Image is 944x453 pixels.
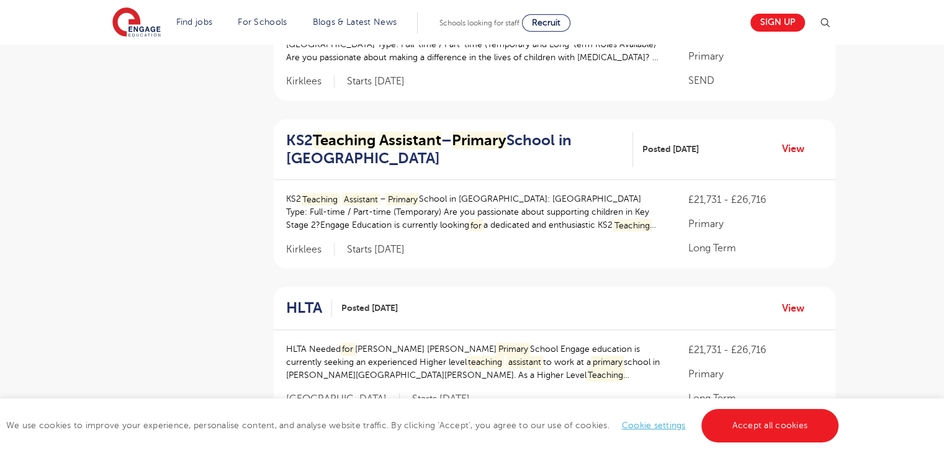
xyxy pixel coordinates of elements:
span: Schools looking for staff [439,19,519,27]
p: Primary [688,49,822,64]
p: Long Term [688,241,822,256]
mark: Assistant [379,132,441,149]
mark: Primary [497,343,530,356]
a: View [782,300,814,316]
mark: Primary [386,193,420,206]
a: Recruit [522,14,570,32]
mark: assistant [506,356,543,369]
p: £21,731 - £26,716 [688,343,822,357]
p: KS2 – School in [GEOGRAPHIC_DATA]: [GEOGRAPHIC_DATA] Type: Full-time / Part-time (Temporary) Are ... [286,192,664,231]
mark: teaching [467,356,505,369]
a: Blogs & Latest News [313,17,397,27]
p: Primary [688,367,822,382]
a: For Schools [238,17,287,27]
p: Starts [DATE] [412,393,470,406]
mark: primary [591,356,624,369]
mark: for [341,343,356,356]
mark: Teaching [313,132,375,149]
a: Cookie settings [622,421,686,430]
mark: Teaching [613,219,652,232]
p: Primary [688,217,822,231]
mark: Assistant [342,193,380,206]
span: Kirklees [286,75,335,88]
a: Sign up [750,14,805,32]
span: Kirklees [286,243,335,256]
h2: HLTA [286,299,322,317]
p: Starts [DATE] [347,75,405,88]
a: Find jobs [176,17,213,27]
p: HLTA Needed [PERSON_NAME] [PERSON_NAME] School Engage education is currently seeking an experienc... [286,343,664,382]
p: Starts [DATE] [347,243,405,256]
a: Accept all cookies [701,409,839,442]
mark: Primary [452,132,506,149]
p: SEND [688,73,822,88]
mark: Teaching [587,369,626,382]
p: Long Term [688,391,822,406]
span: Recruit [532,18,560,27]
a: KS2Teaching Assistant–PrimarySchool in [GEOGRAPHIC_DATA] [286,132,633,168]
span: Posted [DATE] [341,302,398,315]
mark: Teaching [301,193,340,206]
p: £21,731 - £26,716 [688,192,822,207]
a: HLTA [286,299,332,317]
span: We use cookies to improve your experience, personalise content, and analyse website traffic. By c... [6,421,842,430]
h2: KS2 – School in [GEOGRAPHIC_DATA] [286,132,623,168]
img: Engage Education [112,7,161,38]
span: Posted [DATE] [642,143,699,156]
span: [GEOGRAPHIC_DATA] [286,393,400,406]
mark: for [469,219,484,232]
a: View [782,141,814,157]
